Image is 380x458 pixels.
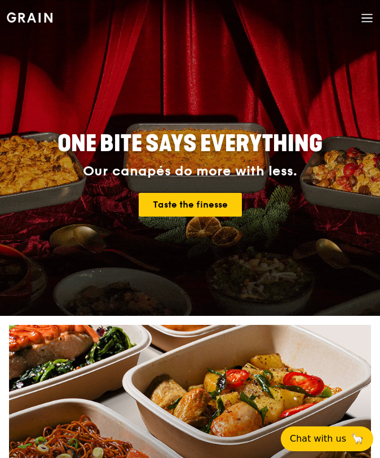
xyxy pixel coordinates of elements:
[139,193,242,217] a: Taste the finesse
[351,432,364,446] span: 🦙
[290,432,346,446] span: Chat with us
[58,130,322,157] span: ONE BITE SAYS EVERYTHING
[49,164,332,179] div: Our canapés do more with less.
[281,426,373,451] button: Chat with us🦙
[7,12,52,23] img: Grain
